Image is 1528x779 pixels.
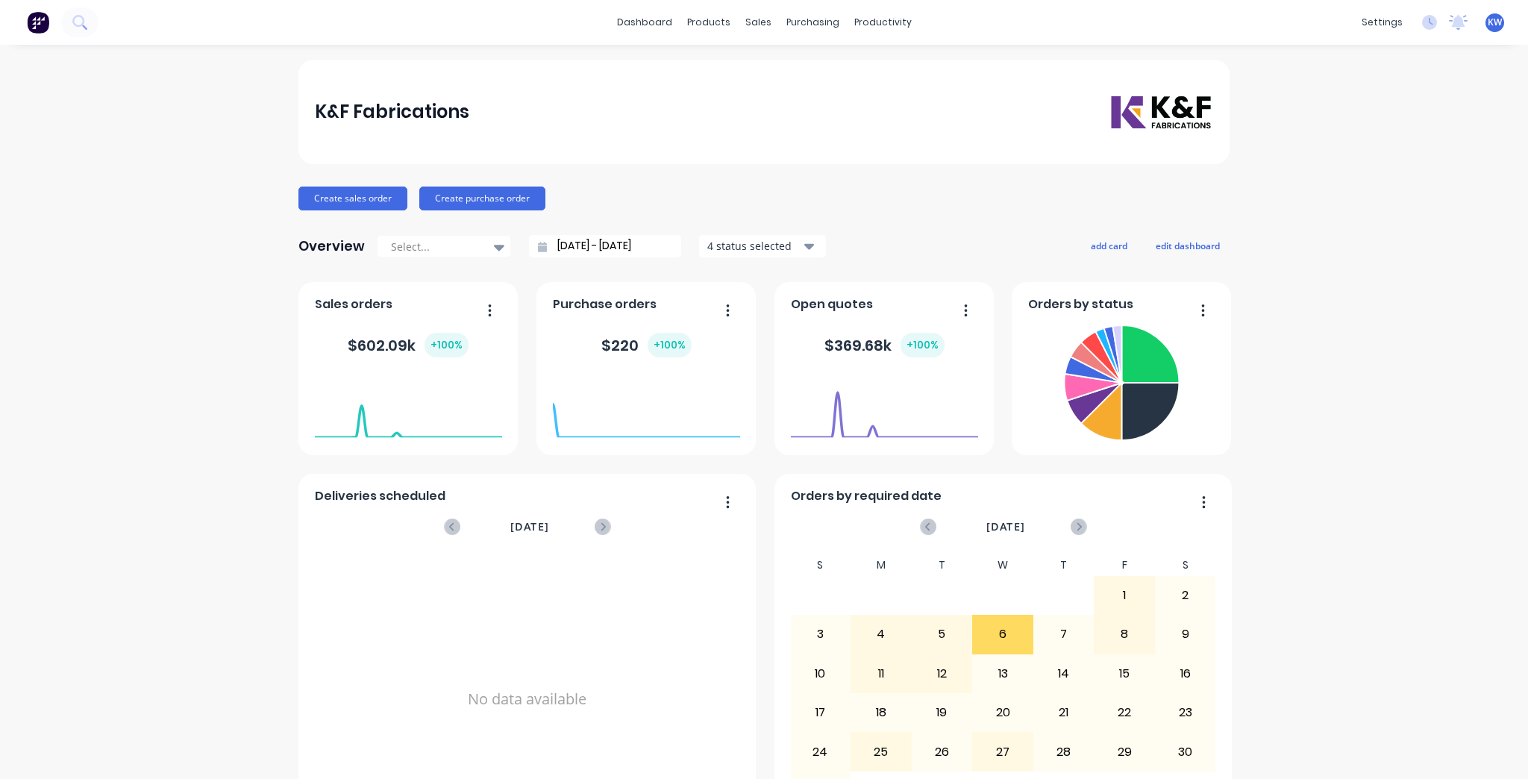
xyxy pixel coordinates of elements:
[851,733,911,770] div: 25
[847,11,919,34] div: productivity
[791,694,851,731] div: 17
[315,97,469,127] div: K&F Fabrications
[1095,577,1154,614] div: 1
[610,11,680,34] a: dashboard
[315,295,392,313] span: Sales orders
[851,616,911,653] div: 4
[1146,236,1230,255] button: edit dashboard
[553,295,657,313] span: Purchase orders
[912,733,972,770] div: 26
[648,333,692,357] div: + 100 %
[27,11,49,34] img: Factory
[1488,16,1502,29] span: KW
[1095,655,1154,692] div: 15
[790,554,851,576] div: S
[972,554,1033,576] div: W
[912,554,973,576] div: T
[1095,733,1154,770] div: 29
[298,187,407,210] button: Create sales order
[851,554,912,576] div: M
[791,295,873,313] span: Open quotes
[912,655,972,692] div: 12
[1156,694,1215,731] div: 23
[791,487,942,505] span: Orders by required date
[1034,694,1094,731] div: 21
[824,333,945,357] div: $ 369.68k
[1156,577,1215,614] div: 2
[1109,94,1213,131] img: K&F Fabrications
[779,11,847,34] div: purchasing
[912,616,972,653] div: 5
[315,487,445,505] span: Deliveries scheduled
[1095,616,1154,653] div: 8
[973,694,1033,731] div: 20
[912,694,972,731] div: 19
[973,733,1033,770] div: 27
[1034,655,1094,692] div: 14
[1034,616,1094,653] div: 7
[1028,295,1133,313] span: Orders by status
[973,655,1033,692] div: 13
[699,235,826,257] button: 4 status selected
[1034,733,1094,770] div: 28
[791,655,851,692] div: 10
[1156,616,1215,653] div: 9
[1155,554,1216,576] div: S
[601,333,692,357] div: $ 220
[680,11,738,34] div: products
[986,519,1025,535] span: [DATE]
[973,616,1033,653] div: 6
[348,333,469,357] div: $ 602.09k
[851,655,911,692] div: 11
[1156,733,1215,770] div: 30
[1033,554,1095,576] div: T
[791,616,851,653] div: 3
[510,519,549,535] span: [DATE]
[298,231,365,261] div: Overview
[419,187,545,210] button: Create purchase order
[791,733,851,770] div: 24
[901,333,945,357] div: + 100 %
[1156,655,1215,692] div: 16
[851,694,911,731] div: 18
[738,11,779,34] div: sales
[425,333,469,357] div: + 100 %
[1081,236,1137,255] button: add card
[707,238,801,254] div: 4 status selected
[1095,694,1154,731] div: 22
[1354,11,1410,34] div: settings
[1094,554,1155,576] div: F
